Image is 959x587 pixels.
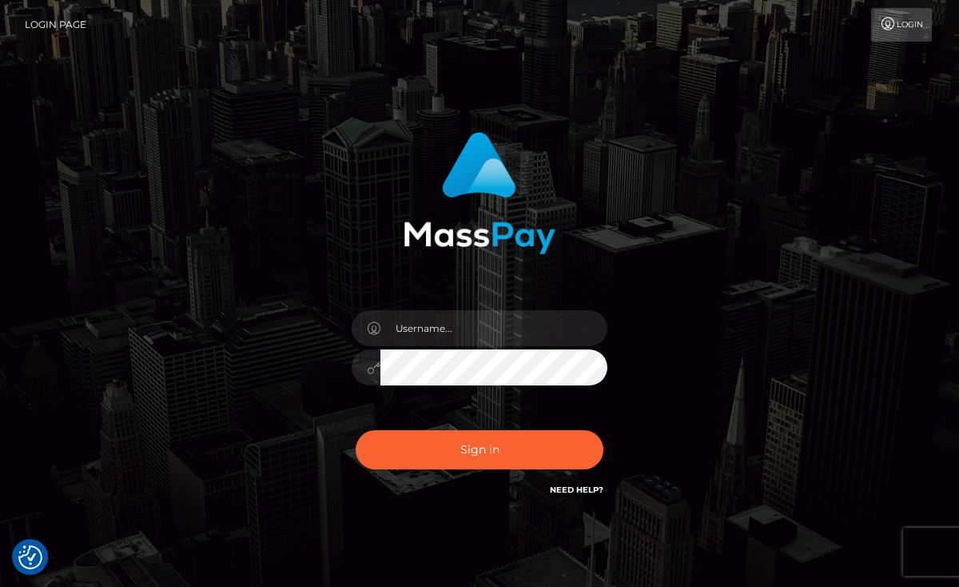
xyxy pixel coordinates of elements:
[25,8,86,42] a: Login Page
[380,310,607,346] input: Username...
[550,485,603,495] a: Need Help?
[18,545,42,569] button: Consent Preferences
[18,545,42,569] img: Revisit consent button
[404,132,555,254] img: MassPay Login
[871,8,932,42] a: Login
[356,430,603,469] button: Sign in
